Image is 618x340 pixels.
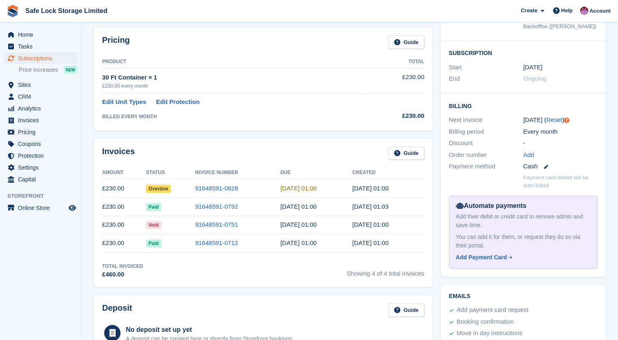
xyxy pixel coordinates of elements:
[18,126,67,138] span: Pricing
[523,139,598,148] div: -
[4,202,77,214] a: menu
[102,166,146,179] th: Amount
[146,203,161,211] span: Paid
[7,5,19,17] img: stora-icon-8386f47178a22dfd0bd8f6a31ec36ba5ce8667c1dd55bd0f319d3a0aa187defe.svg
[449,150,523,160] div: Order number
[449,115,523,125] div: Next invoice
[18,79,67,91] span: Sites
[449,63,523,72] div: Start
[388,35,424,49] a: Guide
[18,162,67,173] span: Settings
[388,303,424,317] a: Guide
[146,221,161,229] span: Void
[546,116,562,123] a: Reset
[102,216,146,234] td: £230.00
[4,150,77,161] a: menu
[102,198,146,216] td: £230.00
[347,263,424,279] span: Showing 4 of 4 total invoices
[589,7,611,15] span: Account
[456,212,591,230] div: Add their debit or credit card to remove admin and save time.
[18,91,67,102] span: CRM
[523,63,542,72] time: 2025-05-27 00:00:00 UTC
[102,270,143,279] div: £460.00
[449,74,523,84] div: End
[4,91,77,102] a: menu
[352,166,424,179] th: Created
[457,317,514,327] div: Booking confirmation
[22,4,111,18] a: Safe Lock Storage Limited
[352,185,388,192] time: 2025-08-27 00:00:46 UTC
[18,103,67,114] span: Analytics
[18,41,67,52] span: Tasks
[195,185,238,192] a: 91648591-0828
[18,202,67,214] span: Online Store
[195,221,238,228] a: 91648591-0751
[146,185,171,193] span: Overdue
[365,111,424,121] div: £230.00
[457,305,529,315] div: Add payment card request
[67,203,77,213] a: Preview store
[352,239,388,246] time: 2025-05-27 00:00:41 UTC
[456,253,587,262] a: Add Payment Card
[388,147,424,160] a: Guide
[449,139,523,148] div: Discount
[523,150,534,160] a: Add
[523,115,598,125] div: [DATE] ( )
[449,293,598,300] h2: Emails
[449,102,598,110] h2: Billing
[102,113,365,120] div: BILLED EVERY MONTH
[280,203,317,210] time: 2025-07-28 00:00:00 UTC
[456,233,591,250] div: You can add it for them, or request they do so via their portal.
[523,127,598,137] div: Every month
[102,234,146,252] td: £230.00
[4,29,77,40] a: menu
[4,126,77,138] a: menu
[456,253,507,262] div: Add Payment Card
[523,174,598,190] p: Payment card added will be auto-linked
[563,117,570,124] div: Tooltip anchor
[4,138,77,150] a: menu
[523,162,598,171] div: Cash
[102,179,146,198] td: £230.00
[18,150,67,161] span: Protection
[449,127,523,137] div: Billing period
[280,239,317,246] time: 2025-05-28 00:00:00 UTC
[4,174,77,185] a: menu
[4,41,77,52] a: menu
[102,82,365,90] div: £230.00 every month
[280,185,317,192] time: 2025-08-28 00:00:00 UTC
[102,35,130,49] h2: Pricing
[4,79,77,91] a: menu
[365,68,424,94] td: £230.00
[449,162,523,171] div: Payment method
[521,7,537,15] span: Create
[352,221,388,228] time: 2025-06-27 00:00:07 UTC
[146,239,161,247] span: Paid
[64,66,77,74] div: NEW
[4,162,77,173] a: menu
[523,75,547,82] span: Ongoing
[18,29,67,40] span: Home
[195,166,281,179] th: Invoice Number
[195,203,238,210] a: 91648591-0792
[523,22,598,31] div: Backoffice ([PERSON_NAME])
[449,49,598,57] h2: Subscription
[7,192,81,200] span: Storefront
[280,221,317,228] time: 2025-06-28 00:00:00 UTC
[102,147,135,160] h2: Invoices
[4,115,77,126] a: menu
[457,329,522,338] div: Move in day instructions
[580,7,588,15] img: Toni Ebong
[102,73,365,82] div: 30 Ft Container × 1
[102,303,132,317] h2: Deposit
[102,97,146,107] a: Edit Unit Types
[4,53,77,64] a: menu
[18,138,67,150] span: Coupons
[4,103,77,114] a: menu
[18,53,67,64] span: Subscriptions
[156,97,200,107] a: Edit Protection
[102,263,143,270] div: Total Invoiced
[19,65,77,74] a: Price increases NEW
[146,166,195,179] th: Status
[195,239,238,246] a: 91648591-0712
